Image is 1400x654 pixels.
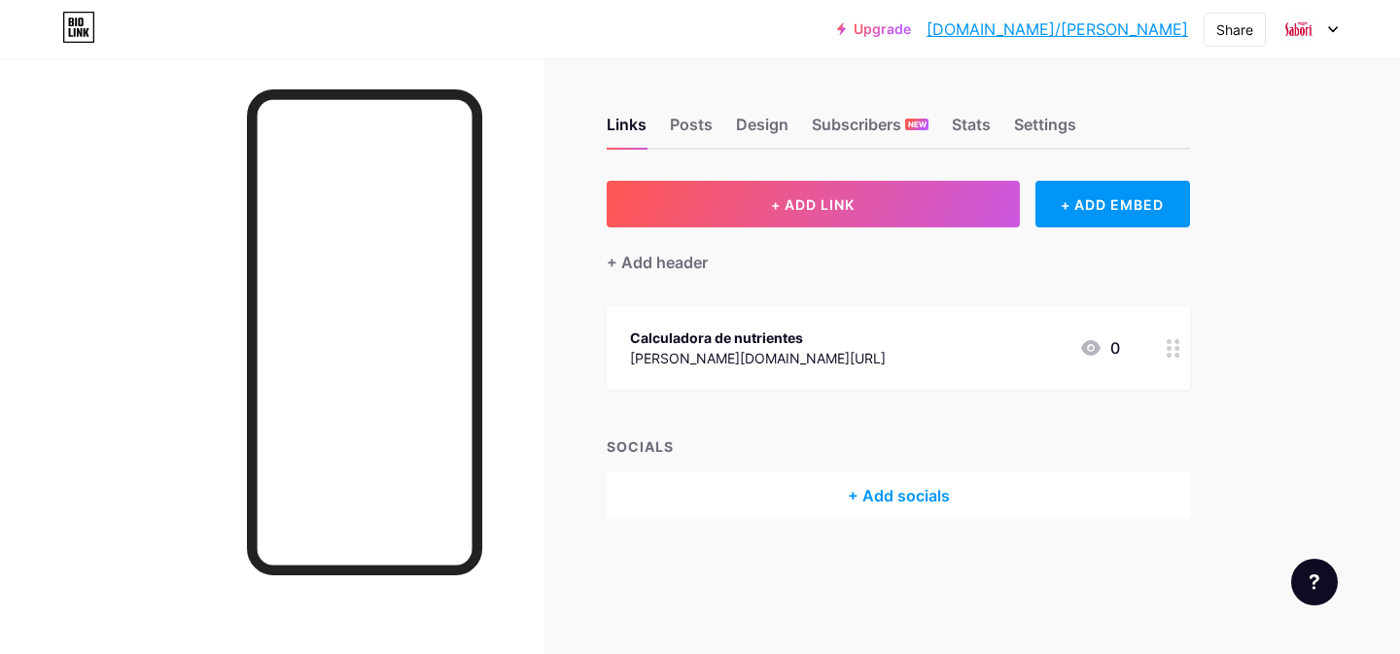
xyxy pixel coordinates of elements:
[630,327,886,348] div: Calculadora de nutrientes
[1079,336,1120,360] div: 0
[812,113,928,148] div: Subscribers
[607,251,708,274] div: + Add header
[952,113,991,148] div: Stats
[630,348,886,368] div: [PERSON_NAME][DOMAIN_NAME][URL]
[1014,113,1076,148] div: Settings
[771,196,855,213] span: + ADD LINK
[607,113,647,148] div: Links
[1216,19,1253,40] div: Share
[607,181,1020,227] button: + ADD LINK
[607,472,1190,519] div: + Add socials
[927,17,1188,41] a: [DOMAIN_NAME]/[PERSON_NAME]
[670,113,713,148] div: Posts
[607,436,1190,457] div: SOCIALS
[908,119,927,130] span: NEW
[1035,181,1190,227] div: + ADD EMBED
[837,21,911,37] a: Upgrade
[736,113,788,148] div: Design
[1280,11,1317,48] img: sabori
